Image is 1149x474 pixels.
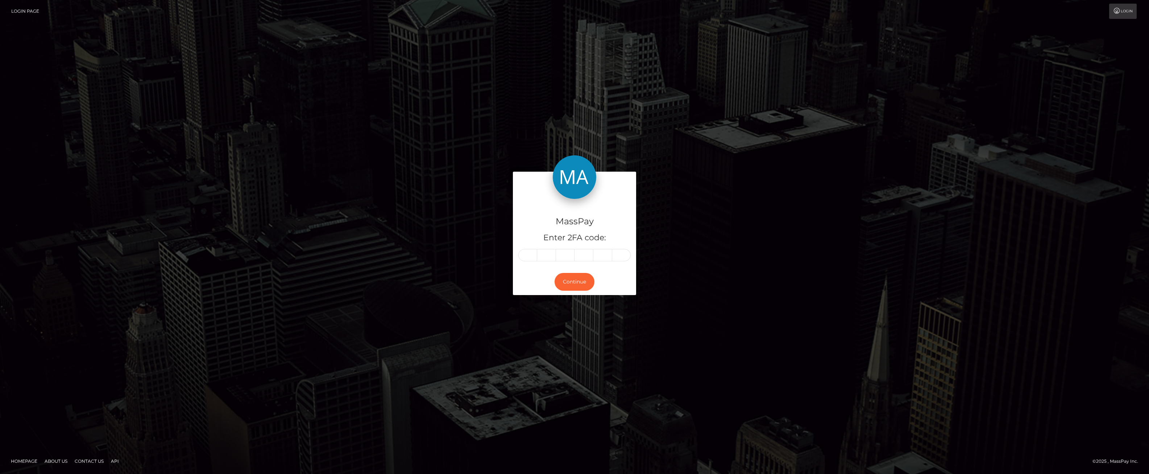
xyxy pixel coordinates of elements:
h5: Enter 2FA code: [518,232,631,244]
a: Login Page [11,4,39,19]
img: MassPay [553,155,596,199]
a: API [108,455,122,467]
a: Contact Us [72,455,107,467]
h4: MassPay [518,215,631,228]
button: Continue [555,273,594,291]
a: Homepage [8,455,40,467]
div: © 2025 , MassPay Inc. [1092,457,1144,465]
a: About Us [42,455,70,467]
a: Login [1109,4,1137,19]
